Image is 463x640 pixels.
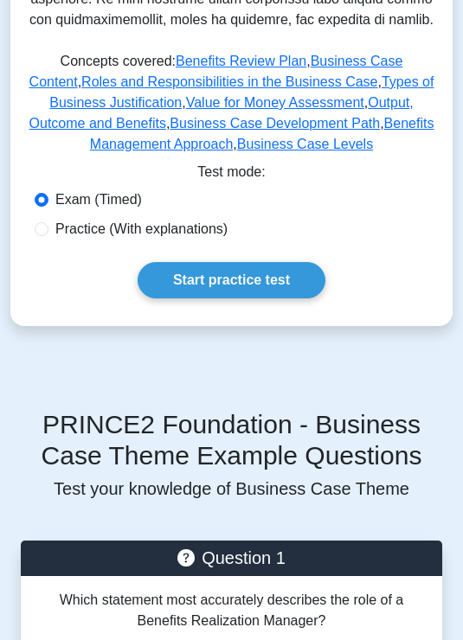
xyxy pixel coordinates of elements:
[237,137,373,151] a: Business Case Levels
[21,409,442,471] h5: PRINCE2 Foundation - Business Case Theme Example Questions
[170,116,380,131] a: Business Case Development Path
[55,219,228,240] label: Practice (With explanations)
[24,162,439,189] div: Test mode:
[186,95,364,110] a: Value for Money Assessment
[21,478,442,499] p: Test your knowledge of Business Case Theme
[24,51,439,162] p: Concepts covered: , , , , , , , ,
[81,74,377,89] a: Roles and Responsibilities in the Business Case
[55,189,142,210] label: Exam (Timed)
[138,262,325,298] a: Start practice test
[176,54,306,68] a: Benefits Review Plan
[35,547,428,568] h5: Question 1
[35,590,428,631] p: Which statement most accurately describes the role of a Benefits Realization Manager?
